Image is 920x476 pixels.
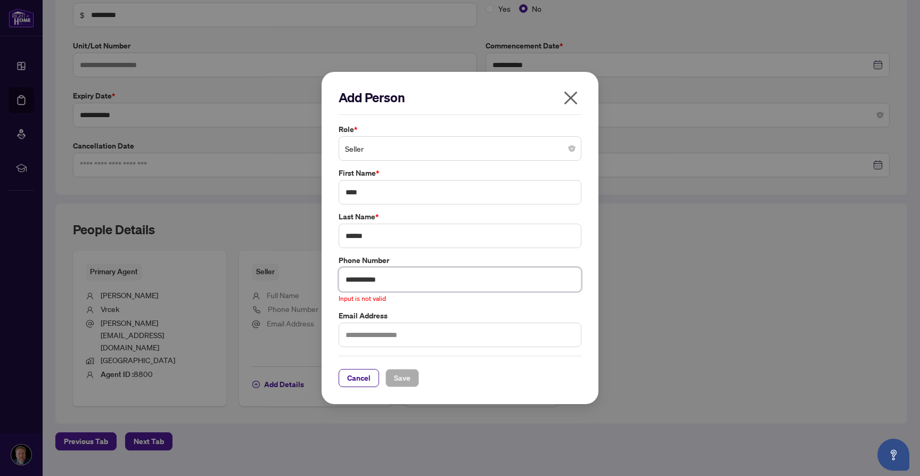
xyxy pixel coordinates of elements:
button: Open asap [877,439,909,471]
button: Save [385,369,419,387]
label: Last Name [339,211,581,223]
span: Input is not valid [339,294,386,302]
label: Role [339,124,581,135]
label: First Name [339,167,581,179]
span: Cancel [347,370,371,387]
h2: Add Person [339,89,581,106]
span: Seller [345,138,575,159]
span: close-circle [569,145,575,152]
label: Email Address [339,310,581,322]
button: Cancel [339,369,379,387]
label: Phone Number [339,255,581,266]
span: close [562,89,579,106]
